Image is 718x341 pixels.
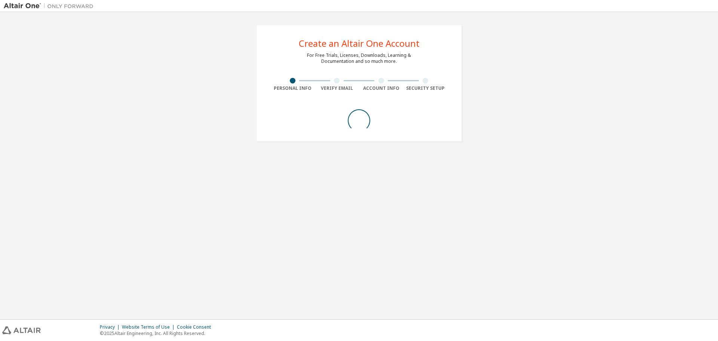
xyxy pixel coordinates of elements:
div: Verify Email [315,85,359,91]
div: Create an Altair One Account [299,39,420,48]
div: Security Setup [404,85,448,91]
div: Personal Info [270,85,315,91]
div: For Free Trials, Licenses, Downloads, Learning & Documentation and so much more. [307,52,411,64]
img: altair_logo.svg [2,326,41,334]
div: Privacy [100,324,122,330]
div: Cookie Consent [177,324,215,330]
div: Account Info [359,85,404,91]
div: Website Terms of Use [122,324,177,330]
img: Altair One [4,2,97,10]
p: © 2025 Altair Engineering, Inc. All Rights Reserved. [100,330,215,337]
